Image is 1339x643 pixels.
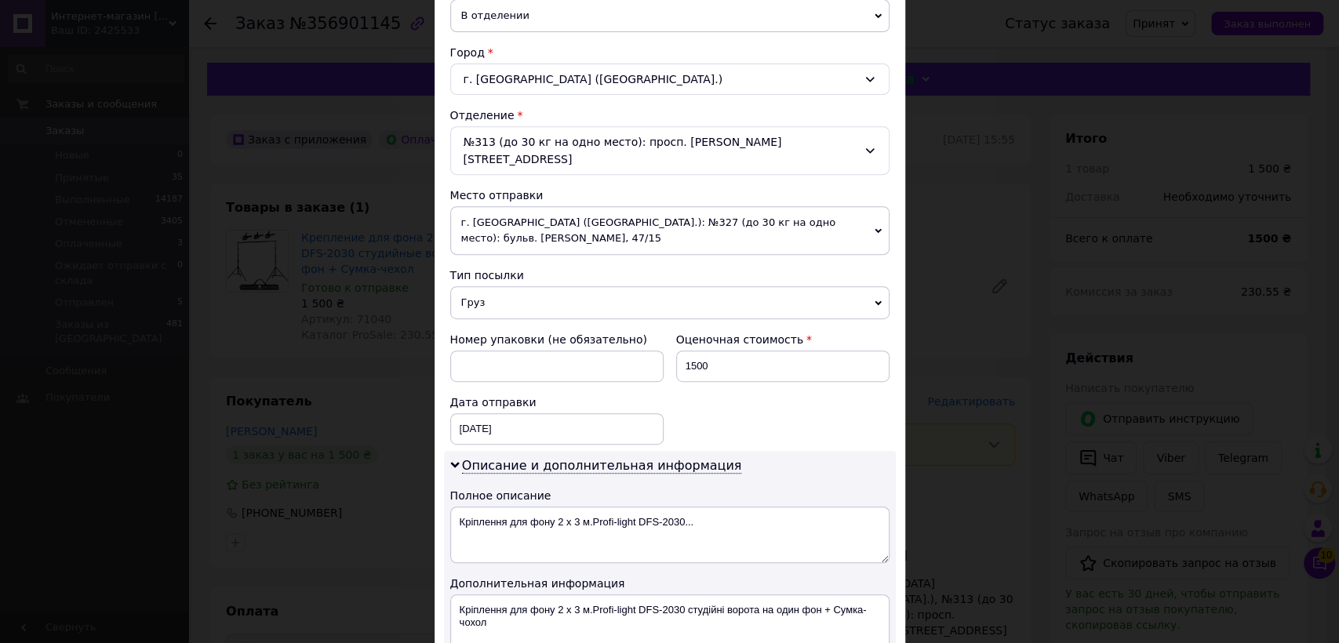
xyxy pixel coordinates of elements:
[450,332,664,347] div: Номер упаковки (не обязательно)
[450,107,890,123] div: Отделение
[450,269,524,282] span: Тип посылки
[450,45,890,60] div: Город
[450,576,890,591] div: Дополнительная информация
[450,64,890,95] div: г. [GEOGRAPHIC_DATA] ([GEOGRAPHIC_DATA].)
[450,189,544,202] span: Место отправки
[450,286,890,319] span: Груз
[462,458,742,474] span: Описание и дополнительная информация
[450,507,890,563] textarea: Кріплення для фону 2 х 3 м.Profi-light DFS-2030...
[450,394,664,410] div: Дата отправки
[450,488,890,503] div: Полное описание
[676,332,890,347] div: Оценочная стоимость
[450,126,890,175] div: №313 (до 30 кг на одно место): просп. [PERSON_NAME][STREET_ADDRESS]
[450,206,890,255] span: г. [GEOGRAPHIC_DATA] ([GEOGRAPHIC_DATA].): №327 (до 30 кг на одно место): бульв. [PERSON_NAME], 4...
